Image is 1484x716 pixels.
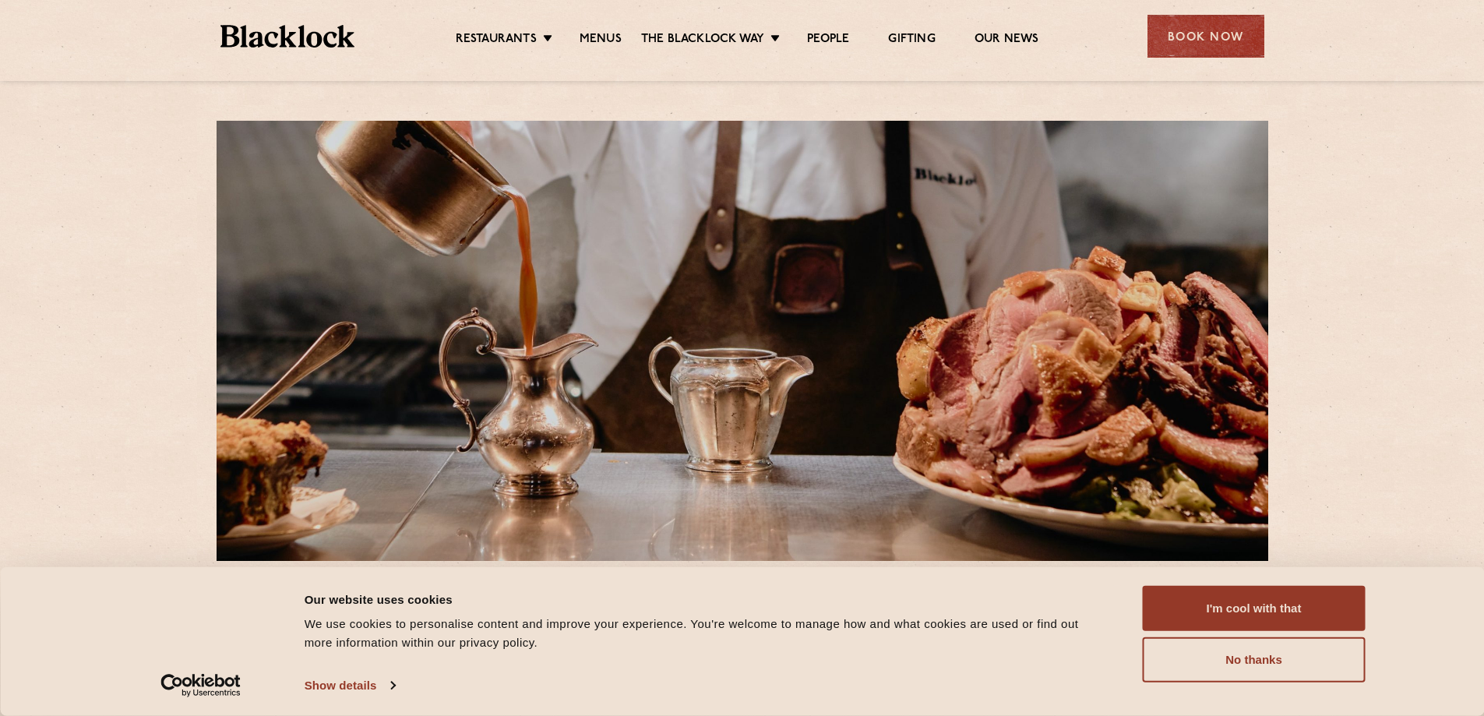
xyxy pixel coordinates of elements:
[807,32,849,49] a: People
[580,32,622,49] a: Menus
[305,615,1108,652] div: We use cookies to personalise content and improve your experience. You're welcome to manage how a...
[456,32,537,49] a: Restaurants
[220,25,355,48] img: BL_Textured_Logo-footer-cropped.svg
[1143,637,1366,682] button: No thanks
[888,32,935,49] a: Gifting
[1147,15,1264,58] div: Book Now
[641,32,764,49] a: The Blacklock Way
[305,590,1108,608] div: Our website uses cookies
[132,674,269,697] a: Usercentrics Cookiebot - opens in a new window
[305,674,395,697] a: Show details
[1143,586,1366,631] button: I'm cool with that
[975,32,1039,49] a: Our News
